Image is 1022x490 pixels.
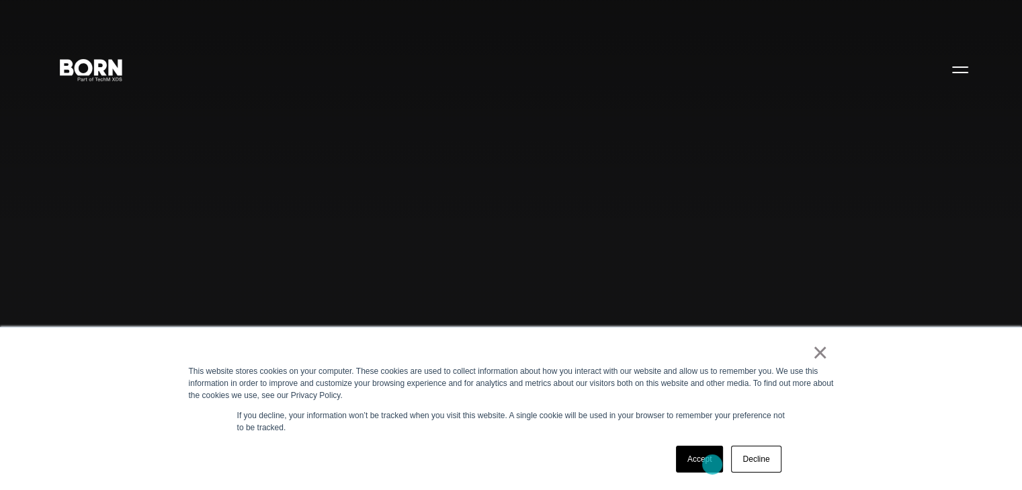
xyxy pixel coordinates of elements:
button: Open [944,55,976,83]
a: Decline [731,446,781,473]
div: This website stores cookies on your computer. These cookies are used to collect information about... [189,365,834,401]
a: Accept [676,446,724,473]
p: If you decline, your information won’t be tracked when you visit this website. A single cookie wi... [237,409,785,434]
a: × [812,346,828,358]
